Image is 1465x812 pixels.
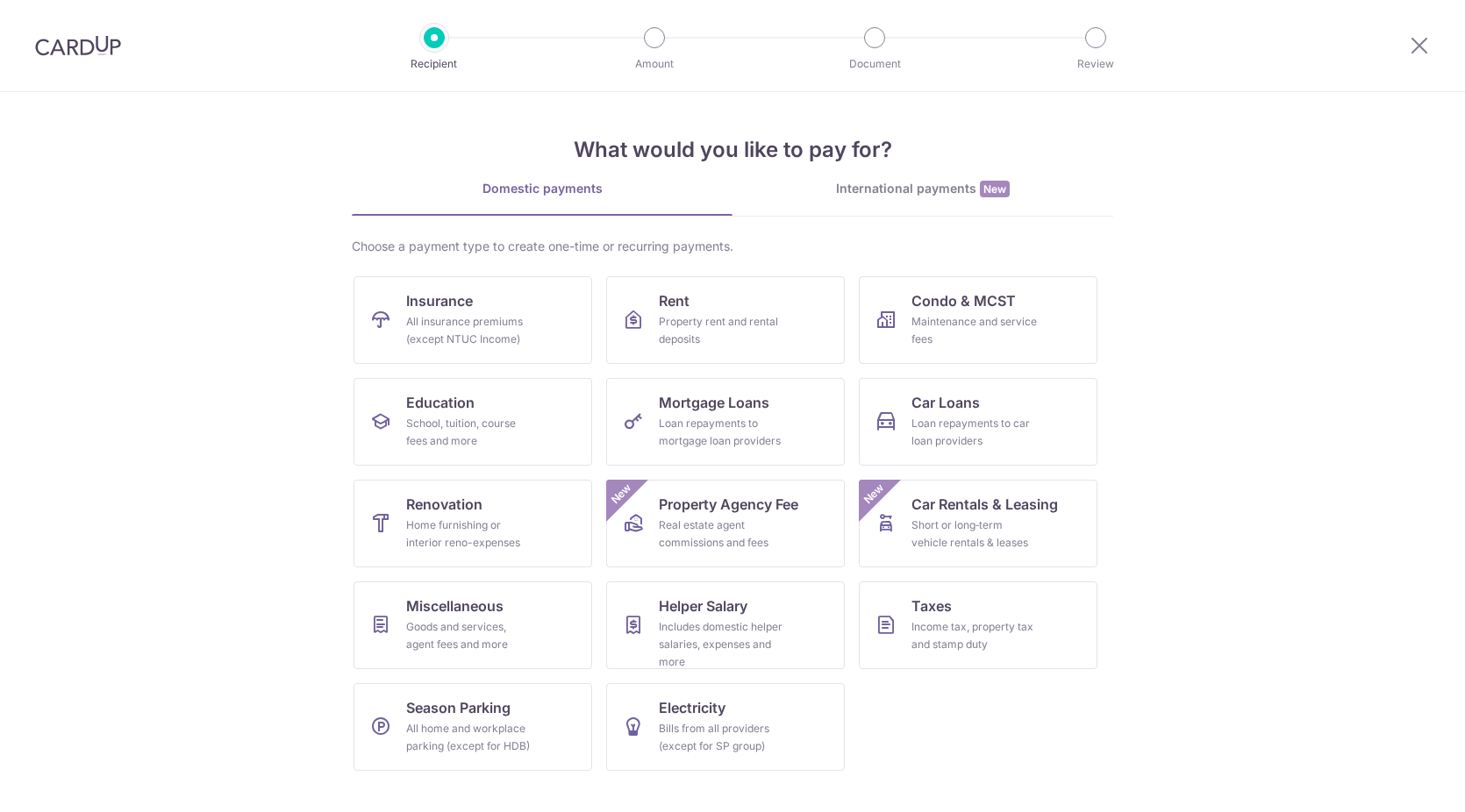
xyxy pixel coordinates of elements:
span: Season Parking [406,697,511,718]
span: Renovation [406,494,482,515]
span: Education [406,392,475,413]
div: All home and workplace parking (except for HDB) [406,720,532,755]
span: Electricity [659,697,725,718]
div: Includes domestic helper salaries, expenses and more [659,618,785,671]
span: Rent [659,290,690,311]
span: Car Loans [911,392,980,413]
div: Property rent and rental deposits [659,313,785,348]
span: New [607,480,636,509]
div: All insurance premiums (except NTUC Income) [406,313,532,348]
a: MiscellaneousGoods and services, agent fees and more [354,581,592,669]
div: Maintenance and service fees [911,313,1038,348]
p: Document [810,55,940,73]
a: RenovationHome furnishing or interior reno-expenses [354,480,592,567]
span: Helper Salary [659,595,747,616]
span: Miscellaneous [406,595,504,616]
a: Car LoansLoan repayments to car loan providers [859,378,1097,466]
a: Mortgage LoansLoan repayments to mortgage loan providers [606,378,845,466]
p: Review [1031,55,1161,73]
h4: What would you like to pay for? [352,134,1113,166]
div: Goods and services, agent fees and more [406,618,532,653]
span: Insurance [406,290,473,311]
p: Recipient [369,55,499,73]
div: Loan repayments to car loan providers [911,415,1038,450]
div: Home furnishing or interior reno-expenses [406,516,532,552]
a: ElectricityBills from all providers (except for SP group) [606,683,845,771]
span: Condo & MCST [911,290,1016,311]
div: Short or long‑term vehicle rentals & leases [911,516,1038,552]
a: Helper SalaryIncludes domestic helper salaries, expenses and more [606,581,845,669]
span: Car Rentals & Leasing [911,494,1058,515]
span: Property Agency Fee [659,494,798,515]
a: Property Agency FeeReal estate agent commissions and feesNew [606,480,845,567]
img: CardUp [35,35,121,56]
iframe: Opens a widget where you can find more information [1352,759,1447,803]
a: InsuranceAll insurance premiums (except NTUC Income) [354,276,592,364]
a: TaxesIncome tax, property tax and stamp duty [859,581,1097,669]
a: Condo & MCSTMaintenance and service fees [859,276,1097,364]
span: Mortgage Loans [659,392,769,413]
a: Season ParkingAll home and workplace parking (except for HDB) [354,683,592,771]
div: Domestic payments [352,180,732,197]
div: Income tax, property tax and stamp duty [911,618,1038,653]
span: New [860,480,889,509]
a: RentProperty rent and rental deposits [606,276,845,364]
div: School, tuition, course fees and more [406,415,532,450]
div: International payments [732,180,1113,198]
div: Real estate agent commissions and fees [659,516,785,552]
p: Amount [590,55,719,73]
div: Choose a payment type to create one-time or recurring payments. [352,238,1113,255]
div: Bills from all providers (except for SP group) [659,720,785,755]
a: Car Rentals & LeasingShort or long‑term vehicle rentals & leasesNew [859,480,1097,567]
span: Taxes [911,595,952,616]
a: EducationSchool, tuition, course fees and more [354,378,592,466]
div: Loan repayments to mortgage loan providers [659,415,785,450]
span: New [980,181,1010,197]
